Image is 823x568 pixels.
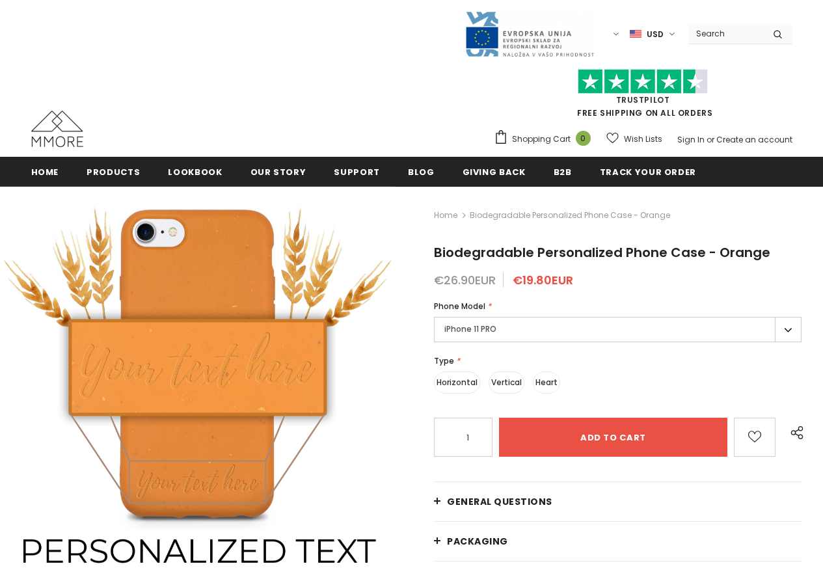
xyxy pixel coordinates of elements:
[630,29,641,40] img: USD
[606,128,662,150] a: Wish Lists
[513,272,573,288] span: €19.80EUR
[616,94,670,105] a: Trustpilot
[31,111,83,147] img: MMORE Cases
[31,157,59,186] a: Home
[87,157,140,186] a: Products
[434,208,457,223] a: Home
[434,482,802,521] a: General Questions
[465,28,595,39] a: Javni Razpis
[624,133,662,146] span: Wish Lists
[554,166,572,178] span: B2B
[168,157,222,186] a: Lookbook
[408,157,435,186] a: Blog
[494,129,597,149] a: Shopping Cart 0
[512,133,571,146] span: Shopping Cart
[463,157,526,186] a: Giving back
[463,166,526,178] span: Giving back
[434,317,802,342] label: iPhone 11 PRO
[447,535,508,548] span: PACKAGING
[434,355,454,366] span: Type
[600,157,696,186] a: Track your order
[554,157,572,186] a: B2B
[578,69,708,94] img: Trust Pilot Stars
[87,166,140,178] span: Products
[168,166,222,178] span: Lookbook
[250,166,306,178] span: Our Story
[334,157,380,186] a: support
[470,208,670,223] span: Biodegradable Personalized Phone Case - Orange
[533,372,560,394] label: Heart
[647,28,664,41] span: USD
[707,134,714,145] span: or
[434,301,485,312] span: Phone Model
[489,372,524,394] label: Vertical
[434,372,480,394] label: Horizontal
[465,10,595,58] img: Javni Razpis
[447,495,552,508] span: General Questions
[31,166,59,178] span: Home
[499,418,727,457] input: Add to cart
[716,134,792,145] a: Create an account
[688,24,763,43] input: Search Site
[600,166,696,178] span: Track your order
[408,166,435,178] span: Blog
[576,131,591,146] span: 0
[250,157,306,186] a: Our Story
[677,134,705,145] a: Sign In
[494,75,792,118] span: FREE SHIPPING ON ALL ORDERS
[434,243,770,262] span: Biodegradable Personalized Phone Case - Orange
[434,272,496,288] span: €26.90EUR
[334,166,380,178] span: support
[434,522,802,561] a: PACKAGING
